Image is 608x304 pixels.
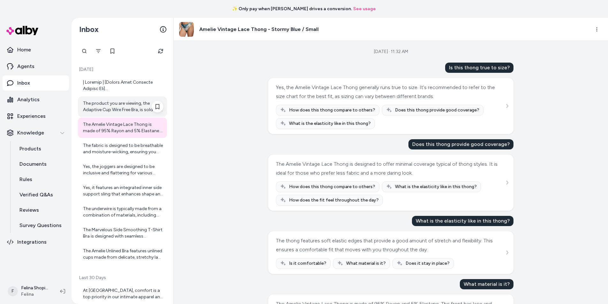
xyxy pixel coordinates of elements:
[13,156,69,172] a: Documents
[13,187,69,202] a: Verified Q&As
[408,139,513,149] div: Does this thong provide good coverage?
[3,75,69,91] a: Inbox
[78,75,167,96] a: | Loremip | [Dolors Amet Consecte Adipisc Eli](seddo://eiu.tempor.inc/utlabore/etdolo-magn-aliqua...
[78,202,167,222] a: The underwire is typically made from a combination of materials, including nylon and elastane, wh...
[289,197,379,203] span: How does the fit feel throughout the day?
[83,185,163,197] div: Yes, it features an integrated inner side support sling that enhances shape and support.
[19,206,39,214] p: Reviews
[503,249,511,256] button: See more
[21,285,50,291] p: Felina Shopify
[17,129,44,137] p: Knowledge
[179,22,194,37] img: 466160fc0a427dedc1eaad60328bac0cf185ca9eaa4a45d71c556703ca54fcce_048b0ee5-5cf3-4cf5-aef0-801592fe...
[346,260,386,267] span: What material is it?
[83,163,163,176] div: Yes, the joggers are designed to be inclusive and flattering for various body types. The 4-way st...
[3,42,69,57] a: Home
[406,260,450,267] span: Does it stay in place?
[78,181,167,201] a: Yes, it features an integrated inner side support sling that enhances shape and support.
[232,6,352,12] span: ✨ Only pay when [PERSON_NAME] drives a conversion.
[78,160,167,180] a: Yes, the joggers are designed to be inclusive and flattering for various body types. The 4-way st...
[199,26,319,33] h3: Amelie Vintage Lace Thong - Stormy Blue / Small
[374,49,408,55] div: [DATE] · 11:32 AM
[445,63,513,73] div: Is this thong true to size?
[19,160,47,168] p: Documents
[276,83,504,101] div: Yes, the Amelie Vintage Lace Thong generally runs true to size. It's recommended to refer to the ...
[13,202,69,218] a: Reviews
[3,109,69,124] a: Experiences
[3,92,69,107] a: Analytics
[17,46,31,54] p: Home
[78,96,167,117] a: The product you are viewing, the Adaptive Cup Wire Free Bra, is sold as a single bra, not in a pa...
[17,79,30,87] p: Inbox
[17,63,34,70] p: Agents
[4,281,55,301] button: FFelina ShopifyFelina
[83,227,163,239] div: The Marvelous Side Smoothing T-Shirt Bra is designed with seamless construction and smooth microf...
[503,102,511,110] button: See more
[154,45,167,57] button: Refresh
[83,206,163,218] div: The underwire is typically made from a combination of materials, including nylon and elastane, wh...
[92,45,105,57] button: Filter
[17,238,47,246] p: Integrations
[21,291,50,298] span: Felina
[276,160,504,178] div: The Amelie Vintage Lace Thong is designed to offer minimal coverage typical of thong styles. It i...
[83,142,163,155] div: The fabric is designed to be breathable and moisture-wicking, ensuring you stay comfortable throu...
[289,107,375,113] span: How does this thong compare to others?
[78,284,167,304] a: At [GEOGRAPHIC_DATA], comfort is a top priority in our intimate apparel and loungewear collection...
[83,121,163,134] div: The Amelie Vintage Lace Thong is made of 95% Rayon and 5% Elastane. The front has lace and satin-...
[78,223,167,243] a: The Marvelous Side Smoothing T-Shirt Bra is designed with seamless construction and smooth microf...
[13,218,69,233] a: Survey Questions
[289,260,326,267] span: Is it comfortable?
[3,125,69,141] button: Knowledge
[460,279,513,289] div: What material is it?
[17,112,46,120] p: Experiences
[78,118,167,138] a: The Amelie Vintage Lace Thong is made of 95% Rayon and 5% Elastane. The front has lace and satin-...
[17,96,40,103] p: Analytics
[503,179,511,186] button: See more
[3,234,69,250] a: Integrations
[353,6,376,12] a: See usage
[289,184,375,190] span: How does this thong compare to others?
[19,222,62,229] p: Survey Questions
[78,244,167,264] a: The Amelie Unlined Bra features unlined cups made from delicate, stretchy lace and shimmering wov...
[78,66,167,73] p: [DATE]
[276,236,504,254] div: The thong features soft elastic edges that provide a good amount of stretch and flexibility. This...
[3,59,69,74] a: Agents
[395,184,477,190] span: What is the elasticity like in this thong?
[395,107,479,113] span: Does this thong provide good coverage?
[79,25,99,34] h2: Inbox
[78,275,167,281] p: Last 30 Days
[6,26,38,35] img: alby Logo
[13,141,69,156] a: Products
[412,216,513,226] div: What is the elasticity like in this thong?
[83,100,163,113] div: The product you are viewing, the Adaptive Cup Wire Free Bra, is sold as a single bra, not in a pa...
[78,139,167,159] a: The fabric is designed to be breathable and moisture-wicking, ensuring you stay comfortable throu...
[83,287,163,300] div: At [GEOGRAPHIC_DATA], comfort is a top priority in our intimate apparel and loungewear collection...
[289,120,371,127] span: What is the elasticity like in this thong?
[19,191,53,199] p: Verified Q&As
[83,79,163,92] div: | Loremip | [Dolors Amet Consecte Adipisc Eli](seddo://eiu.tempor.inc/utlabore/etdolo-magn-aliqua...
[13,172,69,187] a: Rules
[8,286,18,296] span: F
[19,145,41,153] p: Products
[83,248,163,261] div: The Amelie Unlined Bra features unlined cups made from delicate, stretchy lace and shimmering wov...
[19,176,32,183] p: Rules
